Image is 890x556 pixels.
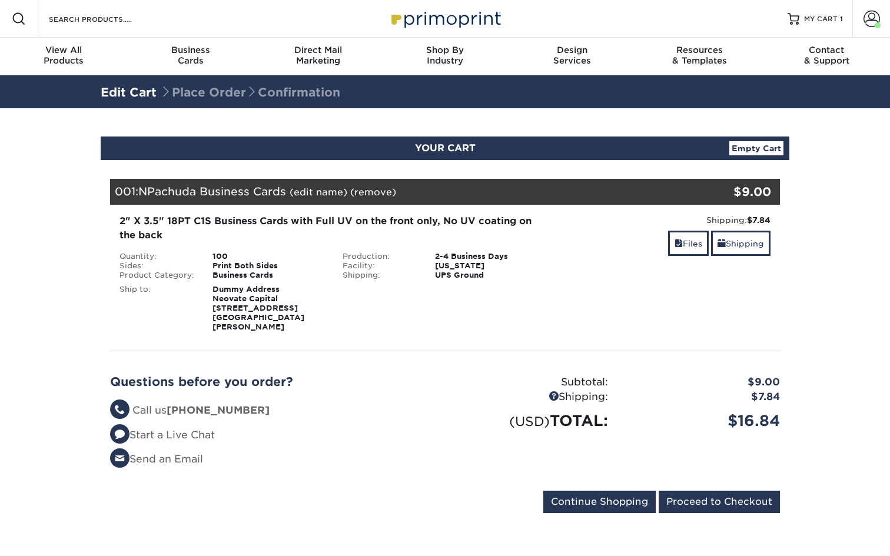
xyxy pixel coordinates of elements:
[290,187,347,198] a: (edit name)
[110,375,436,389] h2: Questions before you order?
[119,214,547,242] div: 2" X 3.5" 18PT C1S Business Cards with Full UV on the front only, No UV coating on the back
[204,261,334,271] div: Print Both Sides
[127,45,254,55] span: Business
[509,45,636,55] span: Design
[212,285,304,331] strong: Dummy Address Neovate Capital [STREET_ADDRESS] [GEOGRAPHIC_DATA][PERSON_NAME]
[711,231,771,256] a: Shipping
[426,261,556,271] div: [US_STATE]
[110,453,203,465] a: Send an Email
[636,45,763,66] div: & Templates
[254,38,381,75] a: Direct MailMarketing
[840,15,843,23] span: 1
[445,409,617,432] div: TOTAL:
[543,491,656,513] input: Continue Shopping
[138,185,286,198] span: NPachuda Business Cards
[426,252,556,261] div: 2-4 Business Days
[509,38,636,75] a: DesignServices
[111,252,204,261] div: Quantity:
[254,45,381,55] span: Direct Mail
[381,38,509,75] a: Shop ByIndustry
[509,414,550,429] small: (USD)
[204,252,334,261] div: 100
[48,12,162,26] input: SEARCH PRODUCTS.....
[763,45,890,66] div: & Support
[763,38,890,75] a: Contact& Support
[381,45,509,55] span: Shop By
[617,389,789,405] div: $7.84
[334,252,427,261] div: Production:
[426,271,556,280] div: UPS Ground
[350,187,396,198] a: (remove)
[111,285,204,332] div: Ship to:
[127,45,254,66] div: Cards
[636,38,763,75] a: Resources& Templates
[509,45,636,66] div: Services
[254,45,381,66] div: Marketing
[386,6,504,31] img: Primoprint
[729,141,783,155] a: Empty Cart
[659,491,780,513] input: Proceed to Checkout
[204,271,334,280] div: Business Cards
[415,142,476,154] span: YOUR CART
[565,214,771,226] div: Shipping:
[110,429,215,441] a: Start a Live Chat
[111,261,204,271] div: Sides:
[334,261,427,271] div: Facility:
[763,45,890,55] span: Contact
[617,375,789,390] div: $9.00
[110,179,668,205] div: 001:
[445,375,617,390] div: Subtotal:
[445,389,617,405] div: Shipping:
[110,403,436,418] li: Call us
[718,239,726,248] span: shipping
[668,231,709,256] a: Files
[167,404,270,416] strong: [PHONE_NUMBER]
[334,271,427,280] div: Shipping:
[747,215,771,225] strong: $7.84
[127,38,254,75] a: BusinessCards
[381,45,509,66] div: Industry
[101,85,157,99] a: Edit Cart
[617,409,789,432] div: $16.84
[160,85,340,99] span: Place Order Confirmation
[675,239,683,248] span: files
[804,14,838,24] span: MY CART
[111,271,204,280] div: Product Category:
[668,183,771,201] div: $9.00
[636,45,763,55] span: Resources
